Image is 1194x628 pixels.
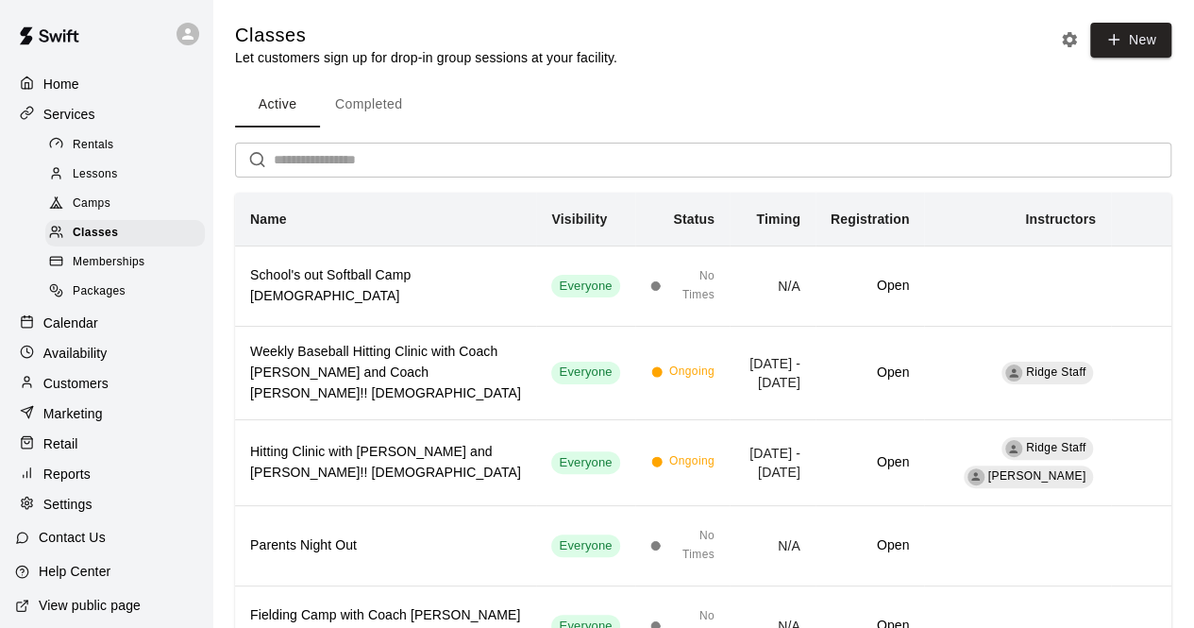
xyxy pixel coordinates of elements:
p: Availability [43,344,108,363]
span: Rentals [73,136,114,155]
span: Everyone [551,454,619,472]
b: Timing [756,212,800,227]
p: Retail [43,434,78,453]
a: Retail [15,430,197,458]
a: Home [15,70,197,98]
h6: Weekly Baseball Hitting Clinic with Coach [PERSON_NAME] and Coach [PERSON_NAME]!! [DEMOGRAPHIC_DATA] [250,342,521,404]
h6: Hitting Clinic with [PERSON_NAME] and [PERSON_NAME]!! [DEMOGRAPHIC_DATA] [250,442,521,484]
td: [DATE] - [DATE] [730,326,816,419]
p: Services [43,105,95,124]
a: Customers [15,369,197,398]
b: Instructors [1025,212,1096,227]
button: Active [235,82,320,127]
div: Memberships [45,249,205,276]
a: Reports [15,460,197,488]
div: Cayden Sparks [967,468,984,485]
a: Lessons [45,160,212,189]
span: Camps [73,195,110,213]
a: Availability [15,339,197,367]
div: Camps [45,191,205,217]
p: Help Center [39,562,110,581]
div: Rentals [45,132,205,159]
span: Ridge Staff [1026,441,1086,454]
a: Camps [45,190,212,219]
a: Marketing [15,399,197,428]
h6: Open [831,535,909,556]
span: Packages [73,282,126,301]
a: Packages [45,278,212,307]
b: Name [250,212,287,227]
span: [PERSON_NAME] [988,469,1086,483]
span: Everyone [551,537,619,555]
span: No Times [667,267,715,305]
div: This service is visible to all of your customers [551,535,619,557]
td: N/A [730,246,816,326]
a: Settings [15,490,197,518]
div: Lessons [45,161,205,188]
span: Ongoing [669,452,715,471]
p: Contact Us [39,528,106,547]
td: [DATE] - [DATE] [730,419,816,505]
button: New [1090,23,1171,58]
div: This service is visible to all of your customers [551,275,619,297]
a: Classes [45,219,212,248]
span: Ridge Staff [1026,365,1086,379]
b: Status [673,212,715,227]
p: Settings [43,495,92,514]
a: Memberships [45,248,212,278]
div: This service is visible to all of your customers [551,362,619,384]
a: Calendar [15,309,197,337]
span: Memberships [73,253,144,272]
button: Classes settings [1055,25,1084,54]
div: Classes [45,220,205,246]
a: Rentals [45,130,212,160]
div: Ridge Staff [1005,440,1022,457]
b: Registration [831,212,909,227]
p: Let customers sign up for drop-in group sessions at your facility. [235,48,617,67]
p: Reports [43,465,91,484]
span: Classes [73,224,118,243]
span: Ongoing [669,363,715,382]
button: Completed [320,82,417,127]
h6: Open [831,363,909,383]
h6: Open [831,276,909,297]
span: Lessons [73,165,118,184]
div: Packages [45,279,205,305]
h6: Parents Night Out [250,535,521,556]
td: N/A [730,506,816,586]
h6: Open [831,452,909,473]
p: Home [43,75,79,93]
a: Services [15,100,197,128]
span: No Times [667,527,715,565]
div: Ridge Staff [1005,365,1022,382]
span: Everyone [551,278,619,296]
p: View public page [39,596,141,615]
div: This service is visible to all of your customers [551,451,619,474]
h5: Classes [235,23,617,48]
h6: School's out Softball Camp [DEMOGRAPHIC_DATA] [250,265,521,307]
b: Visibility [551,212,607,227]
span: Everyone [551,364,619,382]
p: Calendar [43,314,98,332]
p: Customers [43,374,109,393]
p: Marketing [43,404,103,423]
